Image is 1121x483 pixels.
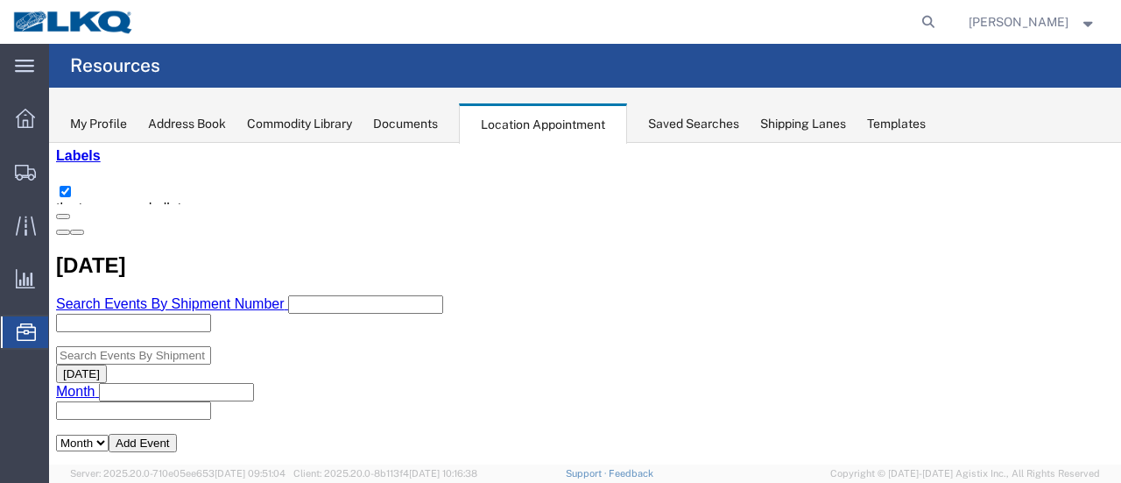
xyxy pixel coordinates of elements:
[247,115,352,133] div: Commodity Library
[760,115,846,133] div: Shipping Lanes
[409,468,477,479] span: [DATE] 10:16:38
[70,468,286,479] span: Server: 2025.20.0-710e05ee653
[148,115,226,133] div: Address Book
[12,9,135,35] img: logo
[566,468,610,479] a: Support
[648,115,739,133] div: Saved Searches
[215,468,286,479] span: [DATE] 09:51:04
[60,291,128,309] button: Add Event
[293,468,477,479] span: Client: 2025.20.0-8b113f4
[70,44,160,88] h4: Resources
[830,466,1100,481] span: Copyright © [DATE]-[DATE] Agistix Inc., All Rights Reserved
[867,115,926,133] div: Templates
[969,12,1068,32] span: Sopha Sam
[459,103,627,144] div: Location Appointment
[373,115,438,133] div: Documents
[70,115,127,133] div: My Profile
[968,11,1097,32] button: [PERSON_NAME]
[609,468,653,479] a: Feedback
[49,143,1121,465] iframe: FS Legacy Container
